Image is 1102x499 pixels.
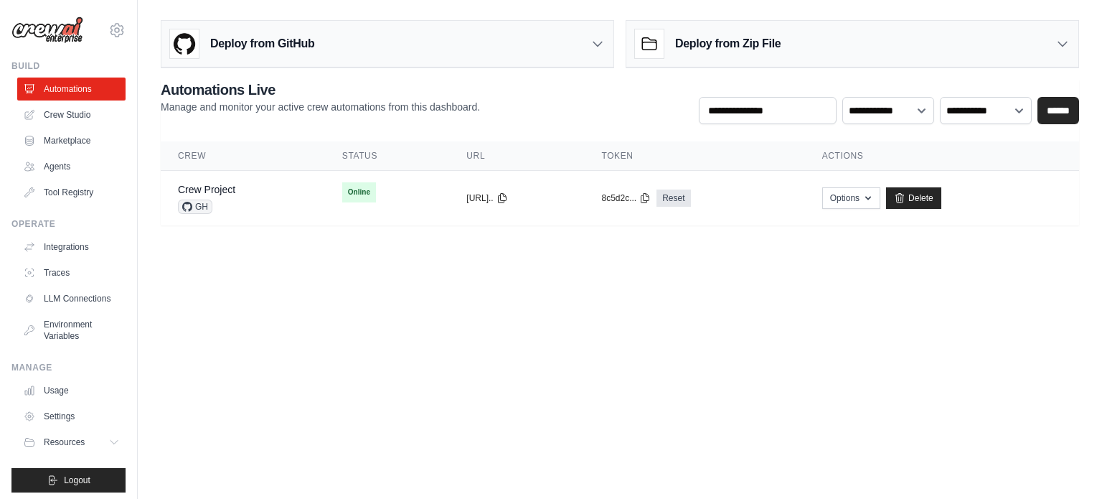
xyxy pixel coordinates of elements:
[601,192,651,204] button: 8c5d2c...
[822,187,880,209] button: Options
[675,35,781,52] h3: Deploy from Zip File
[805,141,1079,171] th: Actions
[161,100,480,114] p: Manage and monitor your active crew automations from this dashboard.
[17,379,126,402] a: Usage
[11,218,126,230] div: Operate
[64,475,90,486] span: Logout
[449,141,584,171] th: URL
[161,80,480,100] h2: Automations Live
[170,29,199,58] img: GitHub Logo
[11,60,126,72] div: Build
[17,129,126,152] a: Marketplace
[342,182,376,202] span: Online
[584,141,804,171] th: Token
[11,17,83,44] img: Logo
[178,200,212,214] span: GH
[17,431,126,454] button: Resources
[656,190,690,207] a: Reset
[210,35,314,52] h3: Deploy from GitHub
[161,141,325,171] th: Crew
[17,405,126,428] a: Settings
[886,187,941,209] a: Delete
[325,141,450,171] th: Status
[17,181,126,204] a: Tool Registry
[17,155,126,178] a: Agents
[44,437,85,448] span: Resources
[17,235,126,258] a: Integrations
[178,184,235,195] a: Crew Project
[17,261,126,284] a: Traces
[11,468,126,493] button: Logout
[17,103,126,126] a: Crew Studio
[17,78,126,101] a: Automations
[17,287,126,310] a: LLM Connections
[17,313,126,348] a: Environment Variables
[11,362,126,373] div: Manage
